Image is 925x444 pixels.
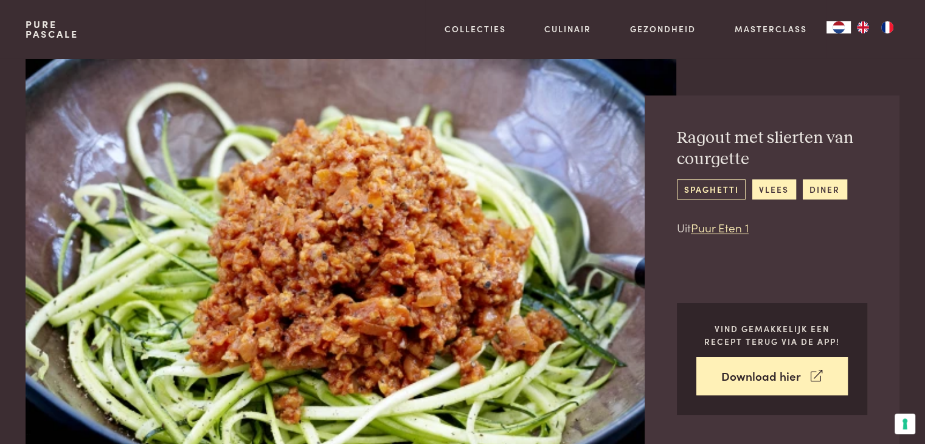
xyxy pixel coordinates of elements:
[826,21,851,33] a: NL
[696,322,848,347] p: Vind gemakkelijk een recept terug via de app!
[544,23,591,35] a: Culinair
[630,23,696,35] a: Gezondheid
[445,23,506,35] a: Collecties
[26,19,78,39] a: PurePascale
[826,21,851,33] div: Language
[677,128,867,170] h2: Ragout met slierten van courgette
[752,179,796,199] a: vlees
[677,219,867,237] p: Uit
[851,21,875,33] a: EN
[826,21,899,33] aside: Language selected: Nederlands
[677,179,746,199] a: spaghetti
[691,219,749,235] a: Puur Eten 1
[851,21,899,33] ul: Language list
[895,414,915,434] button: Uw voorkeuren voor toestemming voor trackingtechnologieën
[803,179,847,199] a: diner
[696,357,848,395] a: Download hier
[875,21,899,33] a: FR
[735,23,807,35] a: Masterclass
